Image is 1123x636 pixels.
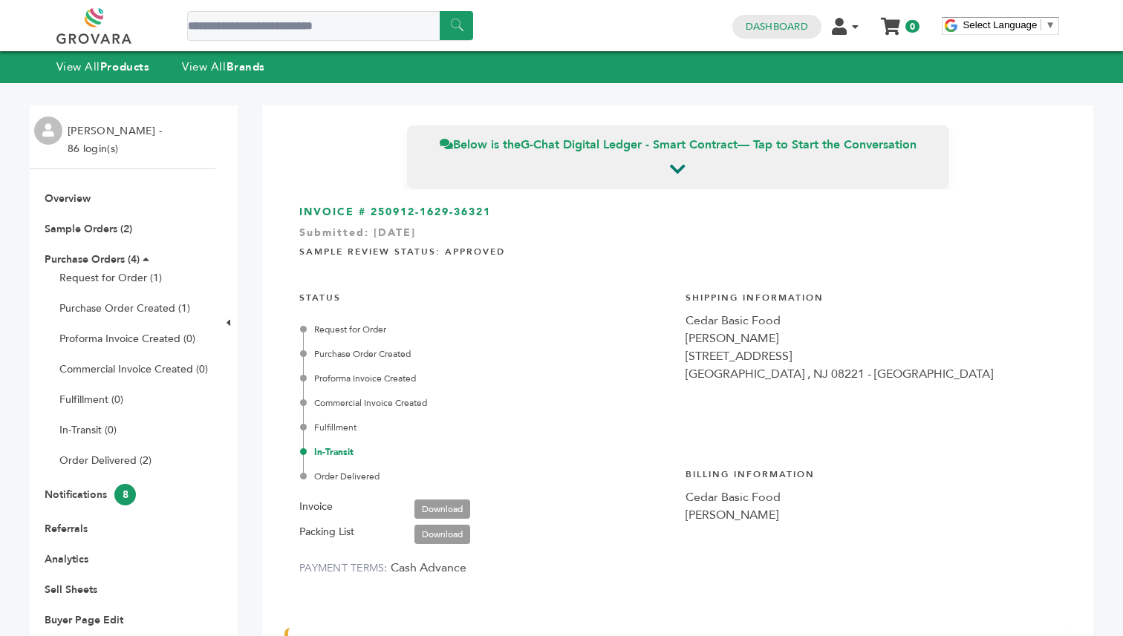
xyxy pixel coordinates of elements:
[59,332,195,346] a: Proforma Invoice Created (0)
[299,235,1056,266] h4: Sample Review Status: Approved
[686,365,1057,383] div: [GEOGRAPHIC_DATA] , NJ 08221 - [GEOGRAPHIC_DATA]
[59,453,152,468] a: Order Delivered (2)
[303,323,671,336] div: Request for Order
[45,613,123,627] a: Buyer Page Edit
[303,396,671,410] div: Commercial Invoice Created
[303,470,671,483] div: Order Delivered
[182,59,265,74] a: View AllBrands
[299,561,388,575] label: PAYMENT TERMS:
[59,393,123,407] a: Fulfillment (0)
[686,347,1057,365] div: [STREET_ADDRESS]
[905,20,919,33] span: 0
[45,488,136,502] a: Notifications8
[59,423,117,437] a: In-Transit (0)
[414,499,470,519] a: Download
[187,11,473,41] input: Search a product or brand...
[303,445,671,459] div: In-Transit
[963,19,1037,30] span: Select Language
[45,191,91,206] a: Overview
[440,137,917,153] span: Below is the — Tap to Start the Conversation
[686,457,1057,488] h4: Billing Information
[227,59,265,74] strong: Brands
[686,312,1057,330] div: Cedar Basic Food
[1041,19,1041,30] span: ​
[414,525,470,544] a: Download
[56,59,150,74] a: View AllProducts
[686,506,1057,524] div: [PERSON_NAME]
[391,560,466,576] span: Cash Advance
[686,281,1057,312] h4: Shipping Information
[686,330,1057,347] div: [PERSON_NAME]
[303,421,671,434] div: Fulfillment
[45,552,88,566] a: Analytics
[882,13,899,29] a: My Cart
[100,59,149,74] strong: Products
[299,498,333,516] label: Invoice
[59,271,162,285] a: Request for Order (1)
[68,122,166,158] li: [PERSON_NAME] - 86 login(s)
[303,372,671,385] div: Proforma Invoice Created
[299,523,354,541] label: Packing List
[299,205,1056,220] h3: INVOICE # 250912-1629-36321
[45,222,132,236] a: Sample Orders (2)
[299,281,671,312] h4: STATUS
[1045,19,1055,30] span: ▼
[963,19,1055,30] a: Select Language​
[746,20,808,33] a: Dashboard
[114,484,136,505] span: 8
[521,137,738,153] strong: G-Chat Digital Ledger - Smart Contract
[34,117,62,145] img: profile.png
[303,347,671,361] div: Purchase Order Created
[45,522,88,536] a: Referrals
[299,226,1056,248] div: Submitted: [DATE]
[686,488,1057,506] div: Cedar Basic Food
[59,301,190,315] a: Purchase Order Created (1)
[45,583,97,597] a: Sell Sheets
[59,362,208,376] a: Commercial Invoice Created (0)
[45,252,140,266] a: Purchase Orders (4)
